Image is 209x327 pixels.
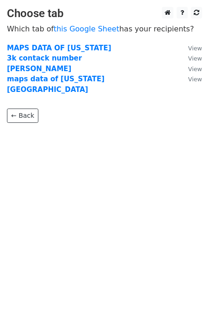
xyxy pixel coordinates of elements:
a: 3k contack number [7,54,82,62]
a: maps data of [US_STATE][GEOGRAPHIC_DATA] [7,75,104,94]
small: View [188,45,202,52]
a: View [179,54,202,62]
small: View [188,66,202,73]
p: Which tab of has your recipients? [7,24,202,34]
a: this Google Sheet [54,24,119,33]
small: View [188,76,202,83]
h3: Choose tab [7,7,202,20]
a: MAPS DATA OF [US_STATE] [7,44,111,52]
small: View [188,55,202,62]
a: View [179,65,202,73]
a: ← Back [7,109,38,123]
a: View [179,44,202,52]
a: [PERSON_NAME] [7,65,71,73]
a: View [179,75,202,83]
